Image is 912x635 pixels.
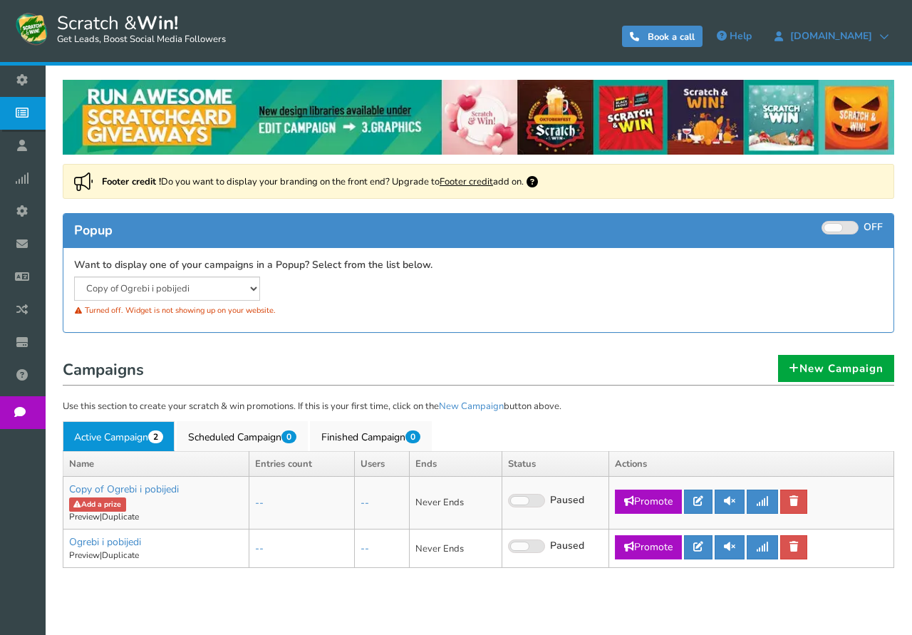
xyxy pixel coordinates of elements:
[783,31,879,42] span: [DOMAIN_NAME]
[57,34,226,46] small: Get Leads, Boost Social Media Followers
[410,477,502,530] td: Never Ends
[63,80,894,155] img: festival-poster-2020.webp
[69,497,126,512] a: Add a prize
[63,421,175,451] a: Active Campaign
[778,355,894,382] a: New Campaign
[102,511,139,522] a: Duplicate
[439,400,504,413] a: New Campaign
[550,493,584,507] span: Paused
[609,451,894,477] th: Actions
[361,496,369,510] a: --
[50,11,226,46] span: Scratch &
[249,451,354,477] th: Entries count
[410,530,502,568] td: Never Ends
[74,222,113,239] span: Popup
[354,451,410,477] th: Users
[405,430,420,443] span: 0
[255,542,264,555] a: --
[310,421,432,451] a: Finished Campaign
[63,164,894,199] div: Do you want to display your branding on the front end? Upgrade to add on.
[622,26,703,47] a: Book a call
[361,542,369,555] a: --
[648,31,695,43] span: Book a call
[281,430,296,443] span: 0
[69,511,243,523] p: |
[615,535,682,559] a: Promote
[102,549,139,561] a: Duplicate
[137,11,178,36] strong: Win!
[74,301,468,320] div: Turned off. Widget is not showing up on your website.
[102,175,161,188] strong: Footer credit !
[502,451,609,477] th: Status
[864,220,883,234] span: OFF
[255,496,264,510] a: --
[69,535,141,549] a: Ogrebi i pobijedi
[63,451,249,477] th: Name
[69,482,179,496] a: Copy of Ogrebi i pobijedi
[14,11,226,46] a: Scratch &Win! Get Leads, Boost Social Media Followers
[69,549,243,562] p: |
[615,490,682,514] a: Promote
[74,259,432,272] label: Want to display one of your campaigns in a Popup? Select from the list below.
[14,11,50,46] img: Scratch and Win
[148,430,163,443] span: 2
[440,175,493,188] a: Footer credit
[710,25,759,48] a: Help
[410,451,502,477] th: Ends
[63,400,894,414] p: Use this section to create your scratch & win promotions. If this is your first time, click on th...
[69,549,100,561] a: Preview
[63,357,894,386] h1: Campaigns
[730,29,752,43] span: Help
[177,421,308,451] a: Scheduled Campaign
[550,539,584,552] span: Paused
[69,511,100,522] a: Preview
